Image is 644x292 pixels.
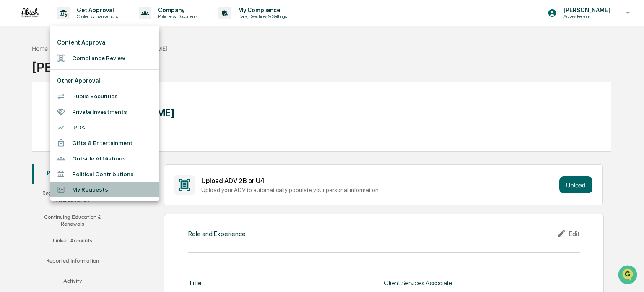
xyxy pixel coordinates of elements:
[57,103,107,118] a: 🗄️Attestations
[8,107,15,113] div: 🖐️
[50,182,159,197] li: My Requests
[61,107,68,113] div: 🗄️
[50,35,159,50] li: Content Approval
[17,122,53,130] span: Data Lookup
[8,18,153,31] p: How can we help?
[5,103,57,118] a: 🖐️Preclearance
[50,135,159,151] li: Gifts & Entertainment
[50,89,159,104] li: Public Securities
[8,123,15,129] div: 🔎
[617,264,640,287] iframe: Open customer support
[83,142,101,149] span: Pylon
[50,104,159,120] li: Private Investments
[50,120,159,135] li: IPOs
[29,73,106,79] div: We're available if you need us!
[50,151,159,166] li: Outside Affiliations
[59,142,101,149] a: Powered byPylon
[143,67,153,77] button: Start new chat
[29,64,138,73] div: Start new chat
[50,50,159,66] li: Compliance Review
[50,73,159,89] li: Other Approval
[69,106,104,114] span: Attestations
[5,118,56,134] a: 🔎Data Lookup
[50,166,159,182] li: Political Contributions
[17,106,54,114] span: Preclearance
[8,64,23,79] img: 1746055101610-c473b297-6a78-478c-a979-82029cc54cd1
